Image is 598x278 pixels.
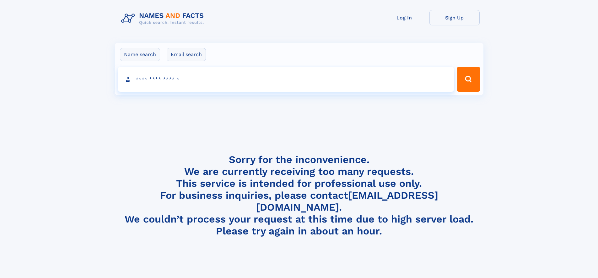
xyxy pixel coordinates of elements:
[429,10,480,25] a: Sign Up
[118,67,454,92] input: search input
[119,10,209,27] img: Logo Names and Facts
[256,189,438,213] a: [EMAIL_ADDRESS][DOMAIN_NAME]
[167,48,206,61] label: Email search
[120,48,160,61] label: Name search
[457,67,480,92] button: Search Button
[119,154,480,237] h4: Sorry for the inconvenience. We are currently receiving too many requests. This service is intend...
[379,10,429,25] a: Log In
